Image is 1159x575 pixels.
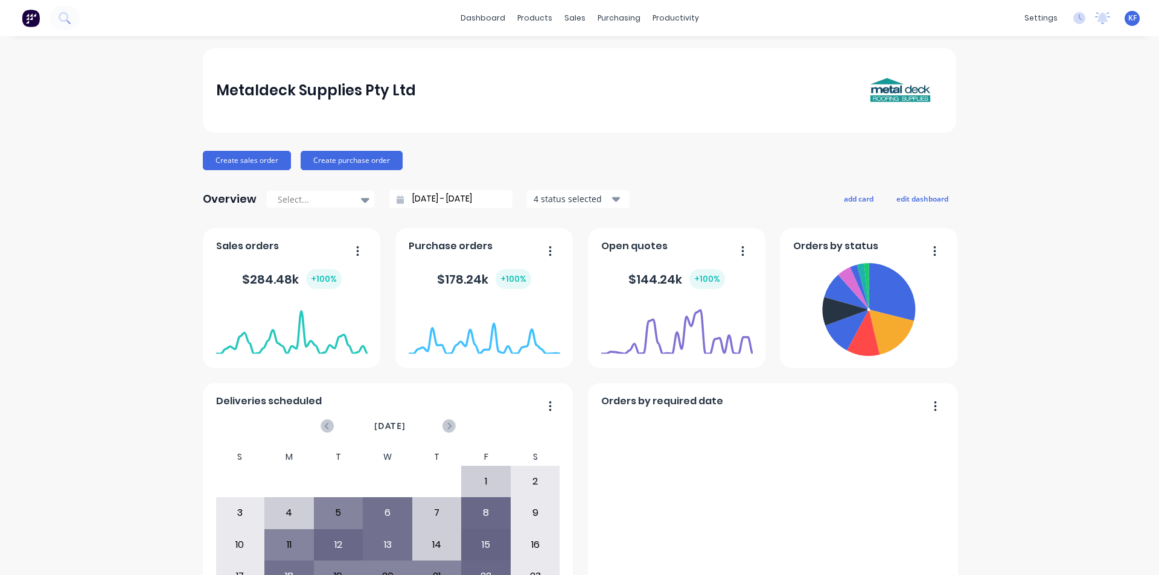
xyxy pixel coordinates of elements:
div: S [511,448,560,466]
div: sales [558,9,592,27]
div: + 100 % [306,269,342,289]
span: Orders by required date [601,394,723,408]
button: edit dashboard [889,191,956,206]
div: + 100 % [689,269,725,289]
button: add card [836,191,881,206]
img: Factory [22,9,40,27]
div: 11 [265,530,313,560]
span: Open quotes [601,239,668,253]
div: 6 [363,498,412,528]
span: Orders by status [793,239,878,253]
div: products [511,9,558,27]
img: Metaldeck Supplies Pty Ltd [858,69,943,112]
button: Create sales order [203,151,291,170]
div: M [264,448,314,466]
div: T [412,448,462,466]
div: 1 [462,466,510,497]
div: $ 284.48k [242,269,342,289]
div: 10 [216,530,264,560]
div: 9 [511,498,560,528]
span: Purchase orders [409,239,493,253]
div: 4 status selected [534,192,610,205]
button: 4 status selected [527,190,630,208]
div: 16 [511,530,560,560]
div: $ 144.24k [628,269,725,289]
div: Metaldeck Supplies Pty Ltd [216,78,416,103]
div: productivity [647,9,705,27]
div: 3 [216,498,264,528]
div: 12 [314,530,363,560]
span: [DATE] [374,419,406,433]
div: purchasing [592,9,647,27]
span: Deliveries scheduled [216,394,322,408]
div: 8 [462,498,510,528]
div: W [363,448,412,466]
div: 5 [314,498,363,528]
span: Sales orders [216,239,279,253]
div: 13 [363,530,412,560]
span: KF [1128,13,1137,24]
div: 7 [413,498,461,528]
div: S [216,448,265,466]
div: settings [1018,9,1064,27]
div: 4 [265,498,313,528]
div: + 100 % [496,269,531,289]
button: Create purchase order [301,151,403,170]
div: $ 178.24k [437,269,531,289]
div: 14 [413,530,461,560]
div: 15 [462,530,510,560]
div: 2 [511,466,560,497]
div: T [314,448,363,466]
div: F [461,448,511,466]
div: Overview [203,187,257,211]
a: dashboard [455,9,511,27]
